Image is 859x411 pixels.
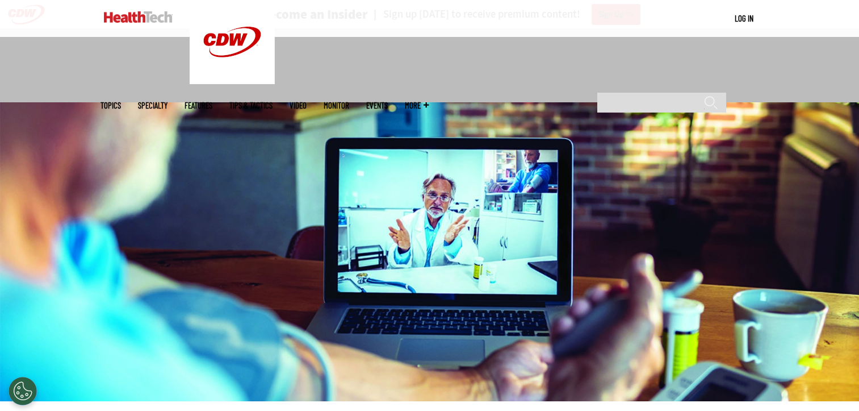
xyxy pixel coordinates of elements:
[138,101,167,110] span: Specialty
[190,75,275,87] a: CDW
[229,101,273,110] a: Tips & Tactics
[185,101,212,110] a: Features
[324,101,349,110] a: MonITor
[104,11,173,23] img: Home
[290,101,307,110] a: Video
[735,13,753,24] div: User menu
[100,101,121,110] span: Topics
[9,377,37,405] button: Open Preferences
[735,13,753,23] a: Log in
[9,377,37,405] div: Cookies Settings
[366,101,388,110] a: Events
[405,101,429,110] span: More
